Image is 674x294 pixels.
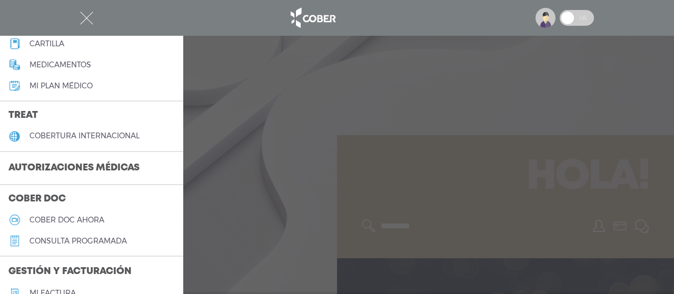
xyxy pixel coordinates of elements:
h5: cartilla [29,39,64,48]
img: profile-placeholder.svg [536,8,556,28]
img: Cober_menu-close-white.svg [80,12,93,25]
h5: medicamentos [29,60,91,69]
h5: consulta programada [29,237,127,246]
h5: cobertura internacional [29,131,140,140]
h5: Cober doc ahora [29,216,104,225]
img: logo_cober_home-white.png [285,5,340,31]
h5: Mi plan médico [29,82,93,90]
